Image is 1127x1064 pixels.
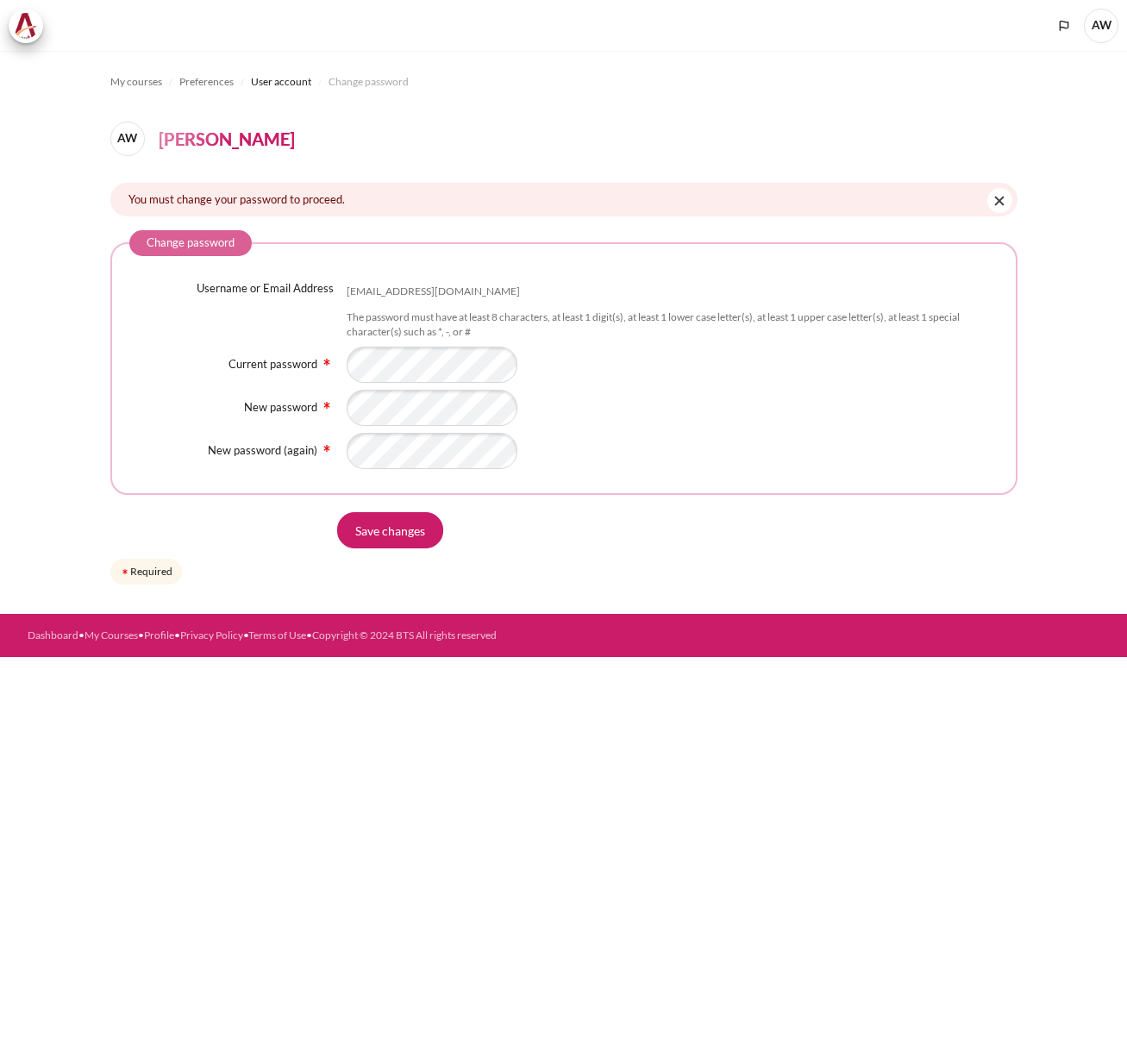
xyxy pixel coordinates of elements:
label: New password (again) [208,443,317,457]
span: Required [320,355,334,366]
a: Change password [329,72,409,92]
a: Dashboard [28,629,78,642]
span: Change password [329,74,409,90]
a: User menu [1084,9,1118,43]
img: Architeck [14,13,38,39]
div: [EMAIL_ADDRESS][DOMAIN_NAME] [347,285,520,299]
span: Preferences [179,74,234,90]
button: Languages [1051,13,1077,39]
label: Username or Email Address [197,280,334,297]
a: Profile [144,629,174,642]
div: • • • • • [28,628,618,643]
a: Preferences [179,72,234,92]
span: Required [320,398,334,409]
div: Required [110,559,182,585]
a: Architeck Architeck [9,9,52,43]
label: Current password [229,357,317,371]
div: The password must have at least 8 characters, at least 1 digit(s), at least 1 lower case letter(s... [347,310,999,340]
a: Privacy Policy [180,629,243,642]
a: Terms of Use [248,629,306,642]
a: My courses [110,72,162,92]
nav: Navigation bar [110,68,1017,96]
a: AW [110,122,152,156]
a: My Courses [85,629,138,642]
img: Required field [120,566,130,577]
a: Copyright © 2024 BTS All rights reserved [312,629,497,642]
span: My courses [110,74,162,90]
img: Required [320,441,334,455]
span: Required [320,442,334,453]
legend: Change password [129,230,252,256]
input: Save changes [337,512,443,548]
div: You must change your password to proceed. [110,183,1017,216]
span: User account [251,74,311,90]
span: AW [1084,9,1118,43]
img: Required [320,355,334,369]
h4: [PERSON_NAME] [159,126,295,152]
img: Required [320,398,334,412]
span: AW [110,122,145,156]
label: New password [244,400,317,414]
